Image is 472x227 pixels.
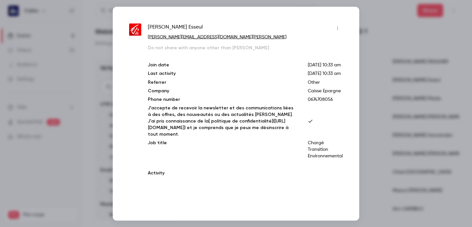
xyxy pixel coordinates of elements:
[308,71,341,76] span: [DATE] 10:33 am
[308,96,343,102] p: 0674708056
[148,170,343,176] p: Activity
[148,70,297,77] p: Last activity
[148,23,203,34] span: [PERSON_NAME] Esseul
[148,96,297,102] p: Phone number
[148,104,297,137] p: J'accepte de recevoir la newsletter et des communications liées à des offres, des nouveautés ou d...
[148,79,297,85] p: Referrer
[148,34,286,39] a: [PERSON_NAME][EMAIL_ADDRESS][DOMAIN_NAME][PERSON_NAME]
[129,24,141,36] img: cebpl.caisse-epargne.fr
[308,139,343,159] p: Chargé Transition Environnemental
[148,87,297,94] p: Company
[308,87,343,94] p: Caisse Epargne
[148,44,343,51] p: Do not share with anyone other than [PERSON_NAME]
[308,79,343,85] p: Other
[148,61,297,68] p: Join date
[148,139,297,159] p: Job title
[308,61,343,68] p: [DATE] 10:33 am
